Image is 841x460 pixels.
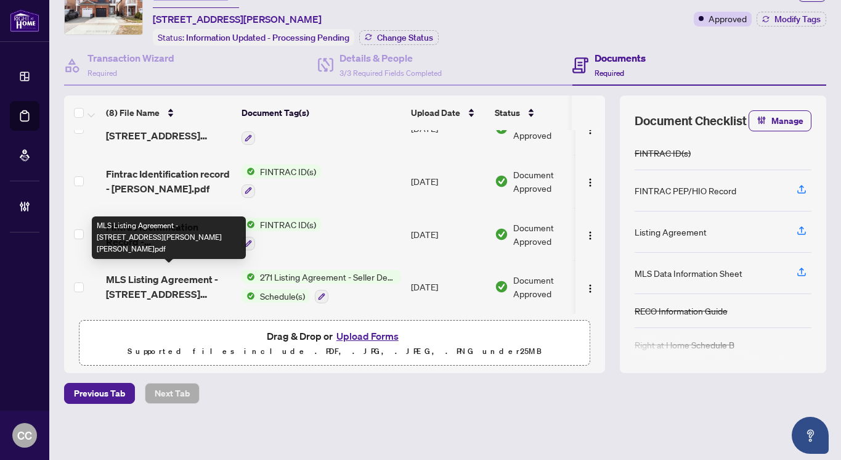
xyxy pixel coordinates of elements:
h4: Documents [595,51,646,65]
span: Change Status [377,33,433,42]
td: [DATE] [406,260,490,313]
div: FINTRAC ID(s) [635,146,691,160]
button: Upload Forms [333,328,402,344]
span: Fintrac Identification record - [PERSON_NAME].pdf [106,166,232,196]
span: Previous Tab [74,384,125,403]
img: Logo [585,231,595,240]
img: Status Icon [242,218,255,231]
span: Approved [709,12,747,25]
span: (8) File Name [106,106,160,120]
span: Document Checklist [635,112,747,129]
td: [DATE] [406,155,490,208]
span: Information Updated - Processing Pending [186,32,349,43]
img: Logo [585,178,595,187]
h4: Details & People [339,51,442,65]
span: Upload Date [411,106,460,120]
th: Status [490,96,595,130]
p: Supported files include .PDF, .JPG, .JPEG, .PNG under 25 MB [87,344,582,359]
th: Document Tag(s) [237,96,406,130]
img: Logo [585,284,595,294]
span: CC [17,427,32,444]
img: Document Status [495,280,508,294]
div: FINTRAC PEP/HIO Record [635,184,736,197]
button: Modify Tags [757,12,826,27]
button: Open asap [792,417,829,454]
button: Previous Tab [64,383,135,404]
span: FINTRAC ID(s) [255,218,321,231]
img: Document Status [495,175,508,188]
span: Document Approved [513,221,590,248]
span: Drag & Drop orUpload FormsSupported files include .PDF, .JPG, .JPEG, .PNG under25MB [79,321,590,366]
button: Status IconFINTRAC ID(s) [242,165,321,198]
div: RECO Information Guide [635,304,728,318]
span: [STREET_ADDRESS][PERSON_NAME] [153,12,322,27]
th: (8) File Name [101,96,237,130]
div: MLS Data Information Sheet [635,266,742,280]
span: Document Approved [513,168,590,195]
span: MLS Listing Agreement - [STREET_ADDRESS][PERSON_NAME][PERSON_NAME]pdf [106,272,232,302]
img: Status Icon [242,165,255,178]
span: Schedule(s) [255,289,310,303]
span: Required [87,68,117,78]
span: Drag & Drop or [267,328,402,344]
button: Logo [580,277,600,297]
img: Status Icon [242,270,255,284]
span: Modify Tags [774,15,821,23]
div: Status: [153,29,354,46]
button: Manage [749,110,811,131]
button: Status Icon271 Listing Agreement - Seller Designated Representation Agreement Authority to Offer ... [242,270,401,303]
span: FINTRAC ID(s) [255,165,321,178]
span: 3/3 Required Fields Completed [339,68,442,78]
img: Logo [585,125,595,135]
div: Right at Home Schedule B [635,338,734,351]
img: logo [10,9,39,32]
button: Next Tab [145,383,200,404]
button: Status IconFINTRAC ID(s) [242,218,321,251]
button: Logo [580,224,600,244]
img: Status Icon [242,289,255,303]
div: MLS Listing Agreement - [STREET_ADDRESS][PERSON_NAME][PERSON_NAME]pdf [92,216,246,259]
span: 271 Listing Agreement - Seller Designated Representation Agreement Authority to Offer for Sale [255,270,401,284]
td: [DATE] [406,208,490,261]
span: Status [495,106,520,120]
img: Document Status [495,228,508,241]
span: Manage [771,111,803,131]
div: Listing Agreement [635,225,707,239]
button: Logo [580,171,600,191]
h4: Transaction Wizard [87,51,174,65]
span: Document Approved [513,273,590,300]
button: Change Status [359,30,439,45]
th: Upload Date [406,96,490,130]
span: Required [595,68,624,78]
